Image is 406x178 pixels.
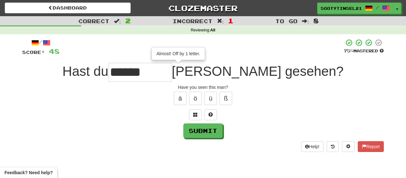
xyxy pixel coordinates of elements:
strong: All [210,28,215,32]
span: Hast du [62,64,108,79]
a: Clozemaster [140,3,266,14]
button: Switch sentence to multiple choice alt+p [189,109,202,120]
span: : [217,18,224,24]
div: Have you seen this man? [22,84,384,90]
button: Help! [301,141,324,152]
span: To go [275,18,298,24]
button: Report [358,141,384,152]
a: Sootytinsel21 / [317,3,393,14]
button: ö [189,92,202,105]
span: Correct [78,18,109,24]
button: Single letter hint - you only get 1 per sentence and score half the points! alt+h [204,109,217,120]
span: 8 [313,17,319,24]
div: Mastered [344,48,384,54]
button: ü [204,92,217,105]
span: Almost! Off by 1 letter. [156,51,200,56]
span: Score: [22,49,45,55]
span: : [114,18,121,24]
button: ß [219,92,232,105]
button: ä [174,92,187,105]
span: 1 [228,17,233,24]
span: 2 [125,17,131,24]
span: Sootytinsel21 [321,5,362,11]
span: 48 [49,47,60,55]
button: Submit [183,123,223,138]
span: / [376,5,379,10]
button: Round history (alt+y) [327,141,339,152]
div: / [22,39,60,47]
a: Dashboard [5,3,131,13]
span: Open feedback widget [4,169,53,176]
span: : [302,18,309,24]
span: [PERSON_NAME] gesehen? [172,64,344,79]
span: 75 % [344,48,353,53]
span: Incorrect [173,18,213,24]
